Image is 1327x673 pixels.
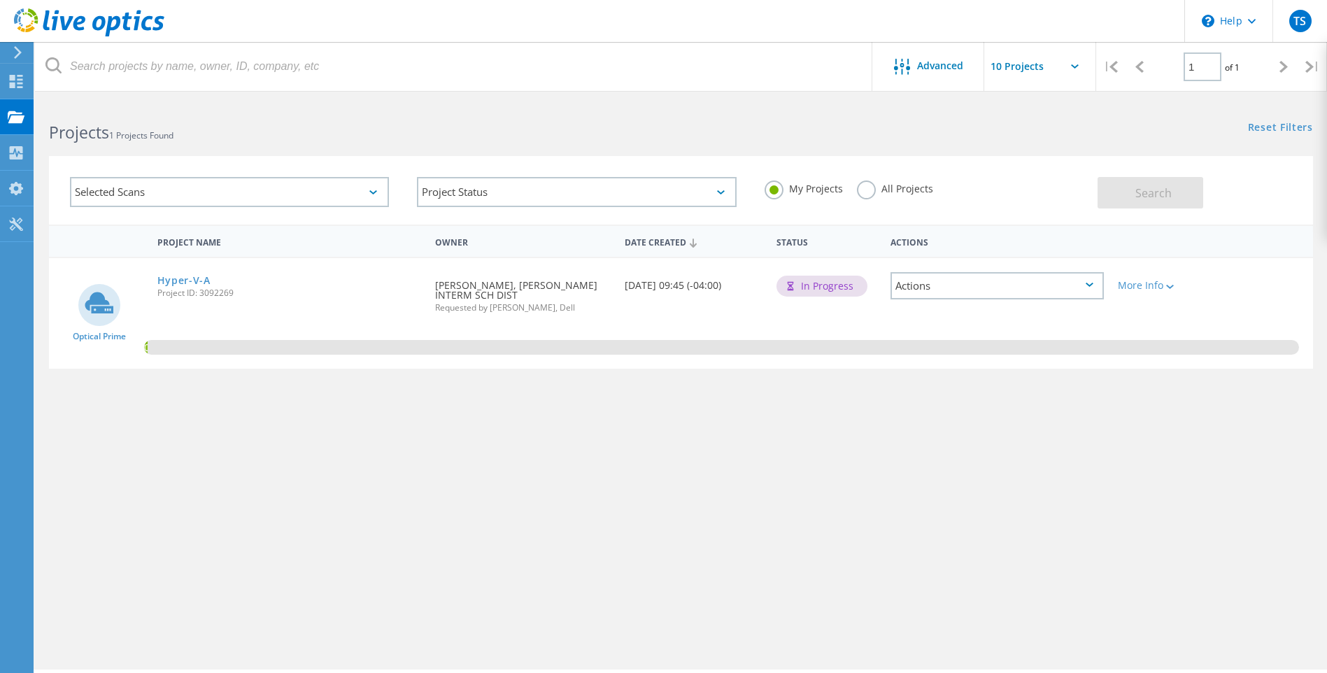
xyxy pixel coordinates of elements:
[917,61,963,71] span: Advanced
[618,228,769,255] div: Date Created
[1118,281,1205,290] div: More Info
[435,304,611,312] span: Requested by [PERSON_NAME], Dell
[49,121,109,143] b: Projects
[776,276,867,297] div: In Progress
[618,258,769,304] div: [DATE] 09:45 (-04:00)
[884,228,1111,254] div: Actions
[1202,15,1214,27] svg: \n
[109,129,173,141] span: 1 Projects Found
[428,258,618,326] div: [PERSON_NAME], [PERSON_NAME] INTERM SCH DIST
[857,180,933,194] label: All Projects
[14,29,164,39] a: Live Optics Dashboard
[35,42,873,91] input: Search projects by name, owner, ID, company, etc
[1293,15,1306,27] span: TS
[1096,42,1125,92] div: |
[769,228,884,254] div: Status
[1298,42,1327,92] div: |
[1135,185,1172,201] span: Search
[1098,177,1203,208] button: Search
[157,289,422,297] span: Project ID: 3092269
[150,228,429,254] div: Project Name
[890,272,1104,299] div: Actions
[428,228,618,254] div: Owner
[417,177,736,207] div: Project Status
[765,180,843,194] label: My Projects
[144,340,147,353] span: 0.26%
[73,332,126,341] span: Optical Prime
[157,276,211,285] a: Hyper-V-A
[1225,62,1240,73] span: of 1
[1248,122,1313,134] a: Reset Filters
[70,177,389,207] div: Selected Scans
